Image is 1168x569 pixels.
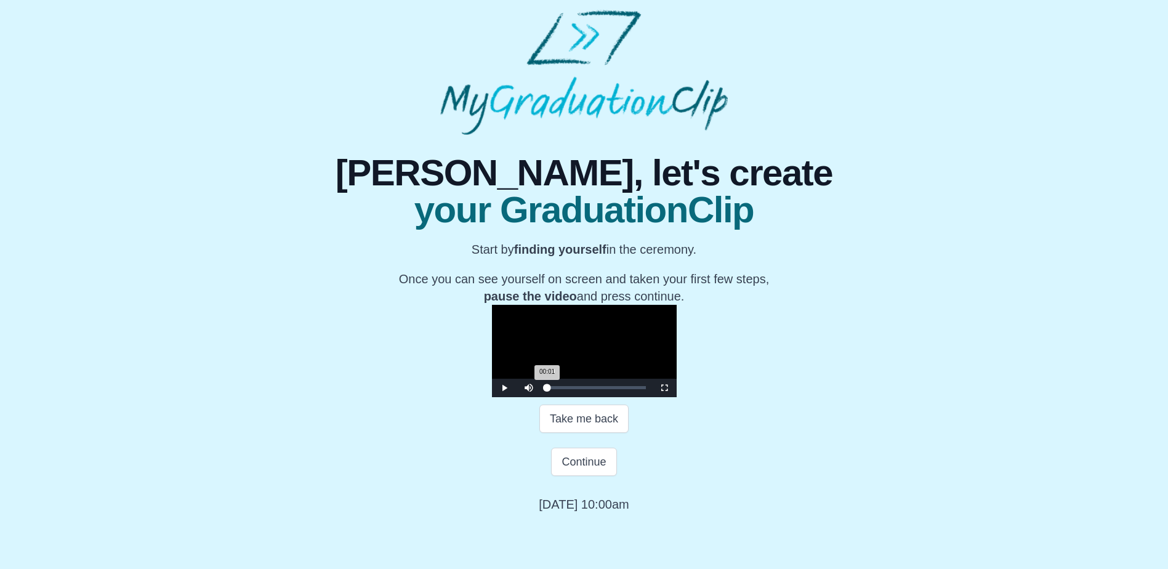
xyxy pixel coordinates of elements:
[551,448,616,476] button: Continue
[484,289,577,303] b: pause the video
[440,10,727,135] img: MyGraduationClip
[336,155,832,192] span: [PERSON_NAME], let's create
[514,243,606,256] b: finding yourself
[517,379,541,397] button: Mute
[539,496,629,513] p: [DATE] 10:00am
[539,405,629,433] button: Take me back
[547,386,646,389] div: Progress Bar
[492,379,517,397] button: Play
[492,305,677,397] div: Video Player
[347,241,820,258] p: Start by in the ceremony.
[652,379,677,397] button: Fullscreen
[347,270,820,305] p: Once you can see yourself on screen and taken your first few steps, and press continue.
[336,192,832,228] span: your GraduationClip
